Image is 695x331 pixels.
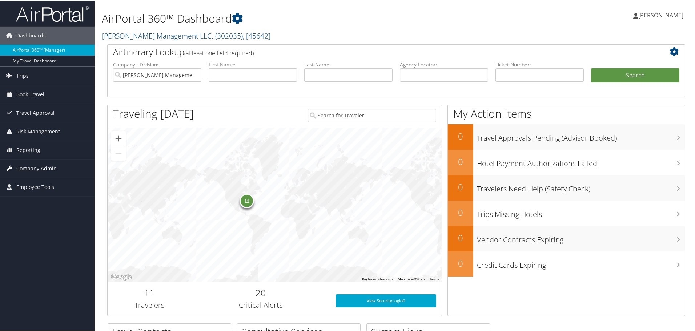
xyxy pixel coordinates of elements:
[448,105,685,121] h1: My Action Items
[477,230,685,244] h3: Vendor Contracts Expiring
[111,130,126,145] button: Zoom in
[477,154,685,168] h3: Hotel Payment Authorizations Failed
[336,294,436,307] a: View SecurityLogic®
[400,60,488,68] label: Agency Locator:
[448,231,473,243] h2: 0
[304,60,393,68] label: Last Name:
[16,159,57,177] span: Company Admin
[113,45,631,57] h2: Airtinerary Lookup
[429,276,439,280] a: Terms (opens in new tab)
[16,103,55,121] span: Travel Approval
[448,149,685,174] a: 0Hotel Payment Authorizations Failed
[591,68,679,82] button: Search
[448,206,473,218] h2: 0
[362,276,393,281] button: Keyboard shortcuts
[448,155,473,167] h2: 0
[638,11,683,19] span: [PERSON_NAME]
[477,205,685,219] h3: Trips Missing Hotels
[113,60,201,68] label: Company - Division:
[113,299,186,310] h3: Travelers
[633,4,691,25] a: [PERSON_NAME]
[448,200,685,225] a: 0Trips Missing Hotels
[448,180,473,193] h2: 0
[495,60,584,68] label: Ticket Number:
[16,5,89,22] img: airportal-logo.png
[448,225,685,251] a: 0Vendor Contracts Expiring
[102,30,270,40] a: [PERSON_NAME] Management LLC.
[215,30,243,40] span: ( 302035 )
[240,193,254,207] div: 11
[16,66,29,84] span: Trips
[16,122,60,140] span: Risk Management
[448,257,473,269] h2: 0
[197,286,325,298] h2: 20
[113,286,186,298] h2: 11
[16,26,46,44] span: Dashboards
[16,177,54,195] span: Employee Tools
[448,124,685,149] a: 0Travel Approvals Pending (Advisor Booked)
[109,272,133,281] a: Open this area in Google Maps (opens a new window)
[102,10,494,25] h1: AirPortal 360™ Dashboard
[109,272,133,281] img: Google
[197,299,325,310] h3: Critical Alerts
[16,140,40,158] span: Reporting
[308,108,436,121] input: Search for Traveler
[477,179,685,193] h3: Travelers Need Help (Safety Check)
[477,256,685,270] h3: Credit Cards Expiring
[448,129,473,142] h2: 0
[16,85,44,103] span: Book Travel
[448,251,685,276] a: 0Credit Cards Expiring
[448,174,685,200] a: 0Travelers Need Help (Safety Check)
[209,60,297,68] label: First Name:
[113,105,194,121] h1: Traveling [DATE]
[111,145,126,160] button: Zoom out
[477,129,685,142] h3: Travel Approvals Pending (Advisor Booked)
[243,30,270,40] span: , [ 45642 ]
[184,48,254,56] span: (at least one field required)
[398,276,425,280] span: Map data ©2025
